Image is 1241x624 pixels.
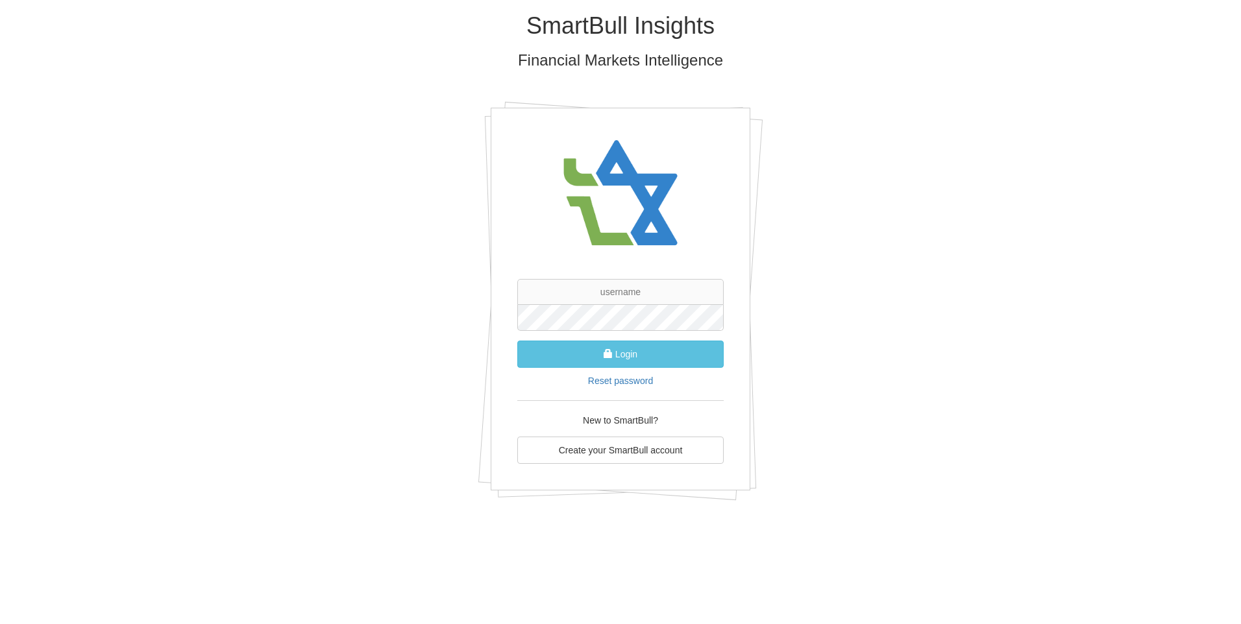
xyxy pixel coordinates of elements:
input: username [517,279,724,305]
h1: SmartBull Insights [241,13,1000,39]
a: Reset password [588,376,653,386]
a: Create your SmartBull account [517,437,724,464]
img: avatar [556,128,685,259]
button: Login [517,341,724,368]
span: New to SmartBull? [583,415,658,426]
h3: Financial Markets Intelligence [241,52,1000,69]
